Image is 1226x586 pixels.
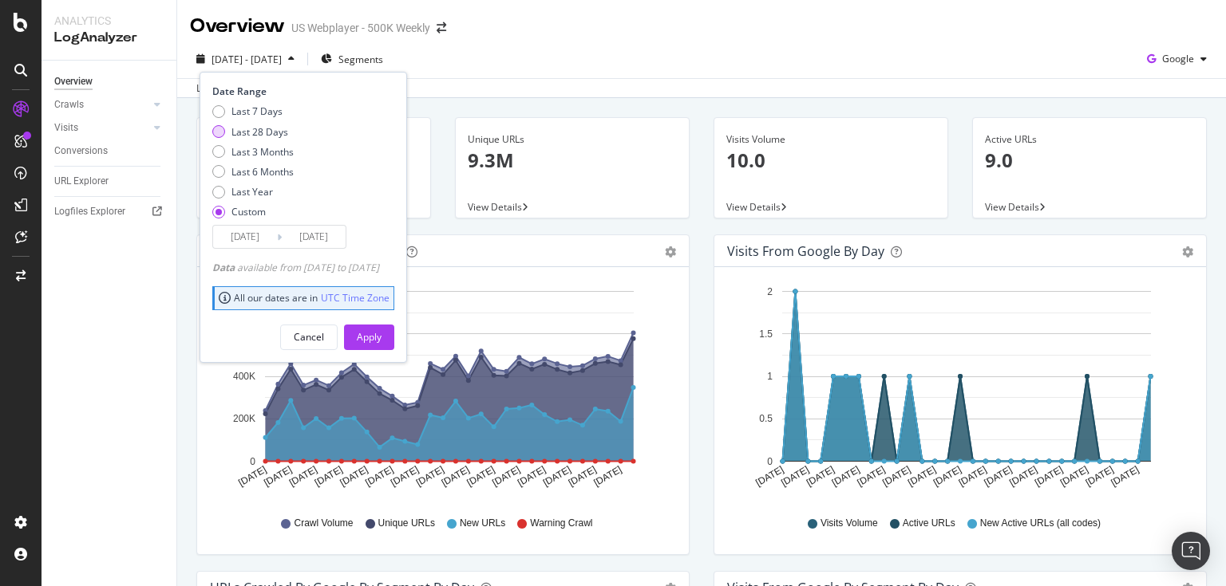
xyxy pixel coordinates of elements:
[236,464,268,489] text: [DATE]
[282,226,346,248] input: End Date
[54,203,125,220] div: Logfiles Explorer
[1058,464,1090,489] text: [DATE]
[262,464,294,489] text: [DATE]
[219,291,390,305] div: All our dates are in
[54,96,84,113] div: Crawls
[212,185,294,199] div: Last Year
[212,261,237,274] span: Data
[779,464,811,489] text: [DATE]
[54,203,165,220] a: Logfiles Explorer
[54,173,165,190] a: URL Explorer
[727,280,1188,501] svg: A chart.
[1182,246,1193,258] div: gear
[906,464,938,489] text: [DATE]
[294,330,324,344] div: Cancel
[54,96,149,113] a: Crawls
[983,464,1014,489] text: [DATE]
[54,13,164,29] div: Analytics
[1141,46,1213,72] button: Google
[767,371,773,382] text: 1
[591,464,623,489] text: [DATE]
[767,456,773,467] text: 0
[726,147,935,174] p: 10.0
[465,464,497,489] text: [DATE]
[567,464,599,489] text: [DATE]
[468,147,677,174] p: 9.3M
[1162,52,1194,65] span: Google
[516,464,548,489] text: [DATE]
[468,132,677,147] div: Unique URLs
[821,517,878,530] span: Visits Volume
[357,330,382,344] div: Apply
[985,200,1039,214] span: View Details
[231,104,283,118] div: Last 7 Days
[54,120,149,136] a: Visits
[231,145,294,159] div: Last 3 Months
[903,517,955,530] span: Active URLs
[1033,464,1065,489] text: [DATE]
[985,147,1194,174] p: 9.0
[212,165,294,179] div: Last 6 Months
[231,125,288,139] div: Last 28 Days
[753,464,785,489] text: [DATE]
[291,20,430,36] div: US Webplayer - 500K Weekly
[414,464,446,489] text: [DATE]
[313,464,345,489] text: [DATE]
[980,517,1101,530] span: New Active URLs (all codes)
[233,371,255,382] text: 400K
[212,53,282,66] span: [DATE] - [DATE]
[437,22,446,33] div: arrow-right-arrow-left
[54,120,78,136] div: Visits
[338,464,370,489] text: [DATE]
[665,246,676,258] div: gear
[727,243,884,259] div: Visits from Google by day
[212,104,294,118] div: Last 7 Days
[190,13,285,40] div: Overview
[54,73,165,90] a: Overview
[54,73,93,90] div: Overview
[468,200,522,214] span: View Details
[54,143,108,159] div: Conversions
[210,280,671,501] svg: A chart.
[231,185,273,199] div: Last Year
[378,517,435,530] span: Unique URLs
[212,261,379,274] div: available from [DATE] to [DATE]
[212,85,390,98] div: Date Range
[1007,464,1039,489] text: [DATE]
[54,143,165,159] a: Conversions
[1084,464,1116,489] text: [DATE]
[490,464,522,489] text: [DATE]
[726,132,935,147] div: Visits Volume
[190,46,301,72] button: [DATE] - [DATE]
[440,464,472,489] text: [DATE]
[363,464,395,489] text: [DATE]
[541,464,573,489] text: [DATE]
[759,414,773,425] text: 0.5
[314,46,390,72] button: Segments
[957,464,989,489] text: [DATE]
[1109,464,1141,489] text: [DATE]
[212,145,294,159] div: Last 3 Months
[233,414,255,425] text: 200K
[344,324,394,350] button: Apply
[212,125,294,139] div: Last 28 Days
[460,517,505,530] span: New URLs
[338,53,383,66] span: Segments
[321,291,390,305] a: UTC Time Zone
[805,464,836,489] text: [DATE]
[250,456,255,467] text: 0
[830,464,862,489] text: [DATE]
[294,517,353,530] span: Crawl Volume
[856,464,888,489] text: [DATE]
[530,517,592,530] span: Warning Crawl
[880,464,912,489] text: [DATE]
[1172,532,1210,570] div: Open Intercom Messenger
[213,226,277,248] input: Start Date
[931,464,963,489] text: [DATE]
[287,464,319,489] text: [DATE]
[389,464,421,489] text: [DATE]
[231,205,266,218] div: Custom
[231,165,294,179] div: Last 6 Months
